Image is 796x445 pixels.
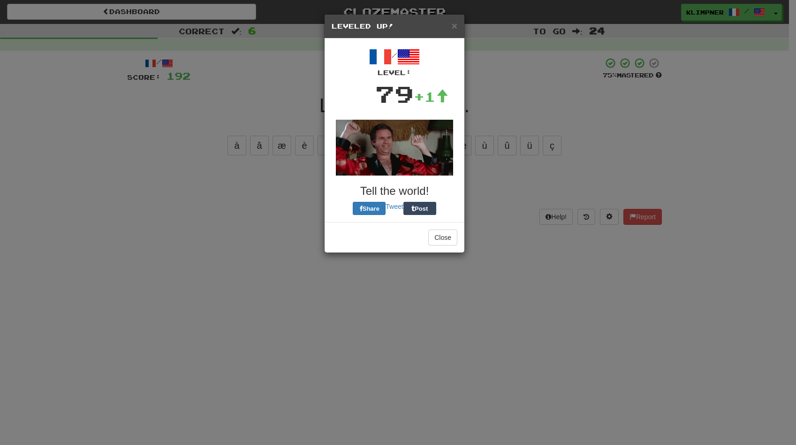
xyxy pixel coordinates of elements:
[332,68,457,77] div: Level:
[452,21,457,31] button: Close
[403,202,436,215] button: Post
[428,230,457,246] button: Close
[375,77,414,110] div: 79
[332,185,457,197] h3: Tell the world!
[414,87,448,106] div: +1
[332,46,457,77] div: /
[353,202,386,215] button: Share
[336,120,453,176] img: will-ferrel-d6c07f94194e19e98823ed86c433f8fc69ac91e84bfcb09b53c9a5692911eaa6.gif
[452,20,457,31] span: ×
[386,203,403,210] a: Tweet
[332,22,457,31] h5: Leveled Up!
